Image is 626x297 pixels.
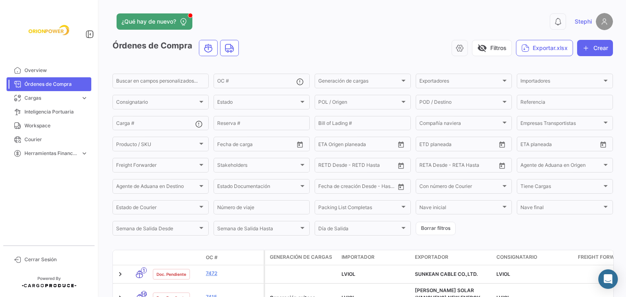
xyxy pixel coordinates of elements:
[24,256,88,263] span: Cerrar Sesión
[29,10,69,50] img: f26a05d0-2fea-4301-a0f6-b8409df5d1eb.jpeg
[419,164,434,169] input: Desde
[477,43,487,53] span: visibility_off
[395,181,407,193] button: Open calendar
[217,100,299,106] span: Estado
[395,138,407,151] button: Open calendar
[217,185,299,190] span: Estado Documentación
[577,40,613,56] button: Crear
[516,40,573,56] button: Exportar.xlsx
[440,164,476,169] input: Hasta
[141,291,147,297] span: 16
[318,185,333,190] input: Desde
[419,206,501,212] span: Nave inicial
[419,100,501,106] span: POD / Destino
[129,254,150,261] datatable-header-cell: Modo de Transporte
[472,40,512,56] button: visibility_offFiltros
[415,253,448,261] span: Exportador
[116,142,198,148] span: Producto / SKU
[156,271,186,277] span: Doc. Pendiente
[199,40,217,56] button: Ocean
[496,271,510,277] span: LVIOL
[217,142,232,148] input: Desde
[24,81,88,88] span: Órdenes de Compra
[575,17,592,26] span: Stephi
[415,271,478,277] span: SUNKEAN CABLE CO.,LTD.
[7,133,91,146] a: Courier
[116,185,198,190] span: Agente de Aduana en Destino
[318,100,400,106] span: POL / Origen
[496,138,508,151] button: Open calendar
[24,67,88,74] span: Overview
[520,164,602,169] span: Agente de Aduana en Origen
[342,253,375,261] span: Importador
[217,164,299,169] span: Stakeholders
[520,206,602,212] span: Nave final
[318,79,400,85] span: Generación de cargas
[116,227,198,233] span: Semana de Salida Desde
[339,164,375,169] input: Hasta
[24,136,88,143] span: Courier
[520,122,602,127] span: Empresas Transportistas
[416,222,456,235] button: Borrar filtros
[520,142,535,148] input: Desde
[121,17,176,26] span: ¿Qué hay de nuevo?
[24,94,77,102] span: Cargas
[419,122,501,127] span: Compañía naviera
[541,142,578,148] input: Hasta
[440,142,476,148] input: Hasta
[419,79,501,85] span: Exportadores
[7,105,91,119] a: Inteligencia Portuaria
[24,150,77,157] span: Herramientas Financieras
[238,142,274,148] input: Hasta
[116,270,124,278] a: Expand/Collapse Row
[24,108,88,116] span: Inteligencia Portuaria
[150,254,203,261] datatable-header-cell: Estado Doc.
[116,206,198,212] span: Estado de Courier
[339,142,375,148] input: Hasta
[496,159,508,172] button: Open calendar
[318,227,400,233] span: Día de Salida
[206,254,218,261] span: OC #
[318,142,333,148] input: Desde
[520,79,602,85] span: Importadores
[318,164,333,169] input: Desde
[419,185,501,190] span: Con número de Courier
[117,13,192,30] button: ¿Qué hay de nuevo?
[217,227,299,233] span: Semana de Salida Hasta
[339,185,375,190] input: Hasta
[598,269,618,289] div: Abrir Intercom Messenger
[342,271,355,277] span: LVIOL
[270,253,332,261] span: Generación de cargas
[597,138,609,151] button: Open calendar
[395,159,407,172] button: Open calendar
[493,250,575,265] datatable-header-cell: Consignatario
[24,122,88,129] span: Workspace
[520,185,602,190] span: Tiene Cargas
[116,100,198,106] span: Consignatario
[81,150,88,157] span: expand_more
[81,94,88,102] span: expand_more
[294,138,306,151] button: Open calendar
[338,250,412,265] datatable-header-cell: Importador
[318,206,400,212] span: Packing List Completas
[596,13,613,30] img: placeholder-user.png
[141,267,147,273] span: 1
[412,250,493,265] datatable-header-cell: Exportador
[116,164,198,169] span: Freight Forwarder
[203,251,264,264] datatable-header-cell: OC #
[7,119,91,133] a: Workspace
[7,63,91,77] a: Overview
[112,40,241,56] h3: Órdenes de Compra
[206,270,260,277] a: 7472
[419,142,434,148] input: Desde
[265,250,338,265] datatable-header-cell: Generación de cargas
[7,77,91,91] a: Órdenes de Compra
[496,253,537,261] span: Consignatario
[220,40,238,56] button: Land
